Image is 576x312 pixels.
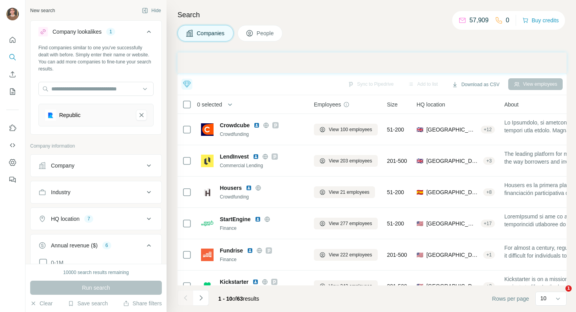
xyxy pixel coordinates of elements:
p: 57,909 [469,16,489,25]
div: Finance [220,256,304,263]
span: Kickstarter [220,278,248,286]
img: Republic-logo [45,110,56,121]
span: StartEngine [220,215,251,223]
img: LinkedIn logo [255,216,261,222]
div: Annual revenue ($) [51,242,98,249]
span: [GEOGRAPHIC_DATA], [GEOGRAPHIC_DATA]|[GEOGRAPHIC_DATA]|[GEOGRAPHIC_DATA] (W)|[GEOGRAPHIC_DATA] [426,157,480,165]
img: Logo of Kickstarter [201,280,214,292]
span: View 242 employees [329,283,372,290]
img: Logo of LendInvest [201,155,214,167]
button: Industry [31,183,161,202]
button: Quick start [6,33,19,47]
button: View 21 employees [314,186,375,198]
div: + 3 [483,157,495,164]
button: Annual revenue ($)6 [31,236,161,258]
div: + 8 [483,189,495,196]
button: Republic-remove-button [136,110,147,121]
button: Save search [68,299,108,307]
span: 🇬🇧 [417,126,423,133]
span: 0-1M [48,259,63,267]
button: Download as CSV [446,79,505,90]
h4: Search [178,9,567,20]
span: results [218,296,259,302]
span: 1 [565,285,572,292]
span: 0 selected [197,101,222,108]
span: of [232,296,237,302]
button: View 100 employees [314,124,378,135]
span: View 203 employees [329,157,372,164]
p: 10 [540,294,547,302]
img: LinkedIn logo [247,247,253,254]
img: LinkedIn logo [254,122,260,128]
span: 🇺🇸 [417,282,423,290]
span: [GEOGRAPHIC_DATA], [US_STATE] [426,282,480,290]
span: View 100 employees [329,126,372,133]
span: Rows per page [492,295,529,303]
button: Search [6,50,19,64]
div: Republic [59,111,80,119]
span: 🇺🇸 [417,251,423,259]
div: Company lookalikes [53,28,101,36]
img: Logo of Crowdcube [201,123,214,136]
span: 201-500 [387,157,407,165]
div: 10000 search results remaining [63,269,129,276]
button: Clear [30,299,53,307]
div: HQ location [51,215,80,223]
span: 201-500 [387,282,407,290]
span: 🇺🇸 [417,220,423,227]
span: [GEOGRAPHIC_DATA], [GEOGRAPHIC_DATA]|[GEOGRAPHIC_DATA] [426,188,480,196]
button: Hide [136,5,167,16]
iframe: Intercom live chat [549,285,568,304]
span: 1 - 10 [218,296,232,302]
span: [GEOGRAPHIC_DATA], [US_STATE] [426,251,480,259]
div: Company [51,162,74,170]
span: View 21 employees [329,189,370,196]
button: View 242 employees [314,280,378,292]
div: Finance [220,225,304,232]
p: Company information [30,142,162,150]
button: Enrich CSV [6,67,19,81]
span: 🇬🇧 [417,157,423,165]
button: Buy credits [522,15,559,26]
div: 7 [84,215,93,222]
button: Navigate to next page [193,290,209,306]
button: Company lookalikes1 [31,22,161,44]
span: People [257,29,275,37]
p: 0 [506,16,509,25]
img: Logo of Fundrise [201,249,214,261]
span: Companies [197,29,225,37]
button: View 203 employees [314,155,378,167]
span: Crowdcube [220,121,250,129]
iframe: Banner [178,52,567,73]
span: LendInvest [220,153,249,161]
button: View 222 employees [314,249,378,261]
span: Housers [220,184,242,192]
button: Feedback [6,173,19,187]
div: Crowdfunding [220,193,304,200]
img: Logo of StartEngine [201,217,214,230]
button: Company [31,156,161,175]
span: 51-200 [387,220,404,227]
span: HQ location [417,101,445,108]
img: LinkedIn logo [252,279,259,285]
button: Use Surfe on LinkedIn [6,121,19,135]
div: + 12 [481,126,495,133]
div: + 17 [481,220,495,227]
span: 201-500 [387,251,407,259]
img: LinkedIn logo [246,185,252,191]
div: New search [30,7,55,14]
span: [GEOGRAPHIC_DATA], [US_STATE] [426,220,478,227]
span: View 222 employees [329,251,372,258]
span: About [504,101,519,108]
span: 51-200 [387,126,404,133]
button: Dashboard [6,155,19,170]
div: Commercial Lending [220,162,304,169]
div: 6 [102,242,111,249]
span: 63 [237,296,243,302]
div: + 1 [483,251,495,258]
div: Find companies similar to one you've successfully dealt with before. Simply enter their name or w... [38,44,154,72]
span: 🇪🇸 [417,188,423,196]
button: View 277 employees [314,218,378,229]
div: Industry [51,188,71,196]
span: [GEOGRAPHIC_DATA], [GEOGRAPHIC_DATA][PERSON_NAME], [GEOGRAPHIC_DATA] [426,126,478,133]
